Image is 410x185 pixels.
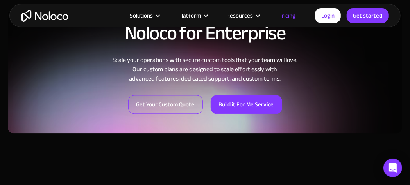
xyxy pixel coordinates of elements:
[128,95,203,114] a: Get Your Custom Quote
[178,11,201,21] div: Platform
[226,11,253,21] div: Resources
[168,11,217,21] div: Platform
[211,95,282,114] a: Build it For Me Service
[8,23,402,44] h2: Noloco for Enterprise
[130,11,153,21] div: Solutions
[383,159,402,177] div: Open Intercom Messenger
[8,55,402,83] div: Scale your operations with secure custom tools that your team will love. Our custom plans are des...
[269,11,305,21] a: Pricing
[21,10,68,22] a: home
[217,11,269,21] div: Resources
[315,8,341,23] a: Login
[120,11,168,21] div: Solutions
[347,8,389,23] a: Get started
